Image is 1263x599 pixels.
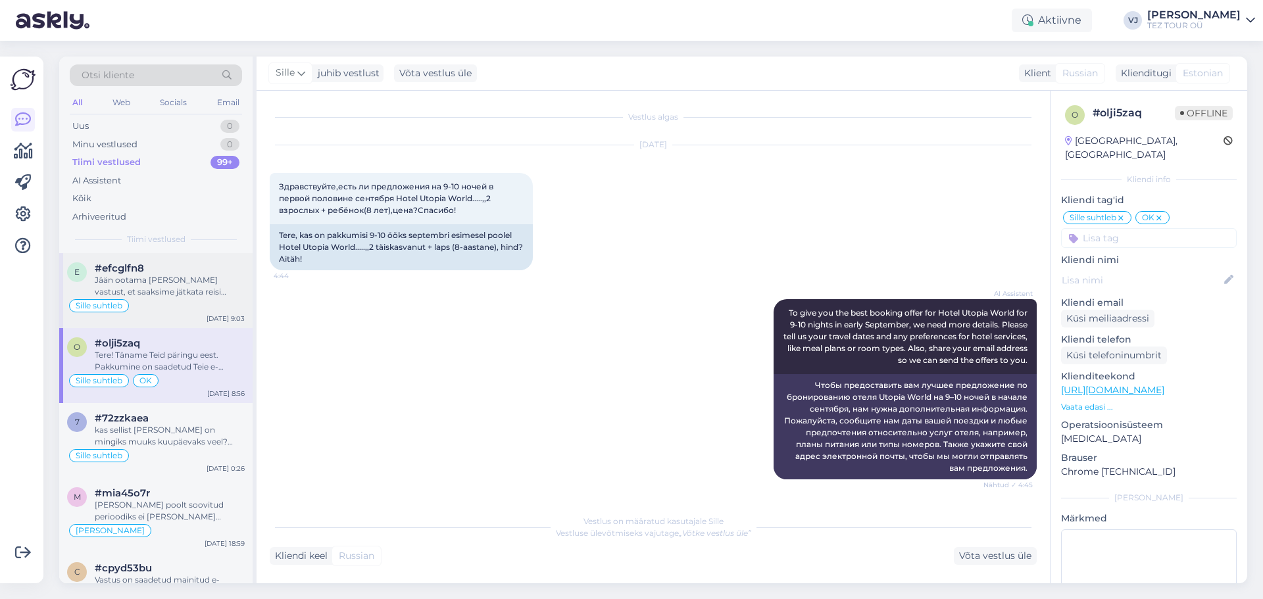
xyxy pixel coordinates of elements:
[279,181,495,215] span: Здравствуйте,есть ли предложения на 9-10 ночей в первой половине сентября Hotel Utopia World........
[72,174,121,187] div: AI Assistent
[1142,214,1154,222] span: OK
[110,94,133,111] div: Web
[75,417,80,427] span: 7
[157,94,189,111] div: Socials
[95,487,150,499] span: #mia45o7r
[72,156,141,169] div: Tiimi vestlused
[1012,9,1092,32] div: Aktiivne
[210,156,239,169] div: 99+
[76,527,145,535] span: [PERSON_NAME]
[783,308,1029,365] span: To give you the best booking offer for Hotel Utopia World for 9-10 nights in early September, we ...
[1124,11,1142,30] div: VJ
[983,289,1033,299] span: AI Assistent
[127,233,186,245] span: Tiimi vestlused
[270,111,1037,123] div: Vestlus algas
[1070,214,1116,222] span: Sille suhtleb
[74,567,80,577] span: c
[76,302,122,310] span: Sille suhtleb
[312,66,380,80] div: juhib vestlust
[11,67,36,92] img: Askly Logo
[954,547,1037,565] div: Võta vestlus üle
[1147,20,1241,31] div: TEZ TOUR OÜ
[207,464,245,473] div: [DATE] 0:26
[95,499,245,523] div: [PERSON_NAME] poolt soovitud perioodiks ei [PERSON_NAME] kahjuks enam edasi-tagasi [PERSON_NAME] ...
[1183,66,1223,80] span: Estonian
[70,94,85,111] div: All
[74,342,80,352] span: o
[1061,193,1237,207] p: Kliendi tag'id
[95,424,245,448] div: kas sellist [PERSON_NAME] on mingiks muuks kuupäevaks veel? [GEOGRAPHIC_DATA]
[1061,310,1154,327] div: Küsi meiliaadressi
[1061,418,1237,432] p: Operatsioonisüsteem
[207,314,245,323] div: [DATE] 9:03
[1061,333,1237,347] p: Kliendi telefon
[1062,66,1098,80] span: Russian
[1147,10,1255,31] a: [PERSON_NAME]TEZ TOUR OÜ
[205,539,245,548] div: [DATE] 18:59
[679,528,751,538] i: „Võtke vestlus üle”
[274,271,323,281] span: 4:44
[1061,465,1237,479] p: Chrome [TECHNICAL_ID]
[95,337,140,349] span: #olji5zaq
[1061,401,1237,413] p: Vaata edasi ...
[72,138,137,151] div: Minu vestlused
[207,389,245,398] div: [DATE] 8:56
[1061,174,1237,185] div: Kliendi info
[72,120,89,133] div: Uus
[95,262,144,274] span: #efcglfn8
[1061,492,1237,504] div: [PERSON_NAME]
[270,139,1037,151] div: [DATE]
[95,574,245,598] div: Vastus on saadetud mainitud e-mailile.
[1147,10,1241,20] div: [PERSON_NAME]
[74,492,81,502] span: m
[1061,512,1237,525] p: Märkmed
[95,349,245,373] div: Tere! Täname Teid päringu eest. Pakkumine on saadetud Teie e-mailile. Jääme ootama [PERSON_NAME] ...
[72,210,126,224] div: Arhiveeritud
[72,192,91,205] div: Kõik
[1062,273,1222,287] input: Lisa nimi
[1061,370,1237,383] p: Klienditeekond
[82,68,134,82] span: Otsi kliente
[276,66,295,80] span: Sille
[774,374,1037,479] div: Чтобы предоставить вам лучшее предложение по бронированию отеля Utopia World на 9–10 ночей в нача...
[220,138,239,151] div: 0
[556,528,751,538] span: Vestluse ülevõtmiseks vajutage
[1061,228,1237,248] input: Lisa tag
[1116,66,1172,80] div: Klienditugi
[1061,296,1237,310] p: Kliendi email
[394,64,477,82] div: Võta vestlus üle
[1065,134,1224,162] div: [GEOGRAPHIC_DATA], [GEOGRAPHIC_DATA]
[1072,110,1078,120] span: o
[95,412,149,424] span: #72zzkaea
[1061,384,1164,396] a: [URL][DOMAIN_NAME]
[1061,451,1237,465] p: Brauser
[74,267,80,277] span: e
[270,549,328,563] div: Kliendi keel
[1175,106,1233,120] span: Offline
[1061,347,1167,364] div: Küsi telefoninumbrit
[583,516,724,526] span: Vestlus on määratud kasutajale Sille
[214,94,242,111] div: Email
[1061,432,1237,446] p: [MEDICAL_DATA]
[139,377,152,385] span: OK
[1061,253,1237,267] p: Kliendi nimi
[76,377,122,385] span: Sille suhtleb
[76,452,122,460] span: Sille suhtleb
[983,480,1033,490] span: Nähtud ✓ 4:45
[95,274,245,298] div: Jään ootama [PERSON_NAME] vastust, et saaksime jätkata reisi planeerimisega.
[95,562,152,574] span: #cpyd53bu
[1093,105,1175,121] div: # olji5zaq
[220,120,239,133] div: 0
[270,224,533,270] div: Tere, kas on pakkumisi 9-10 ööks septembri esimesel poolel Hotel Utopia World.....,,2 täiskasvanu...
[1019,66,1051,80] div: Klient
[339,549,374,563] span: Russian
